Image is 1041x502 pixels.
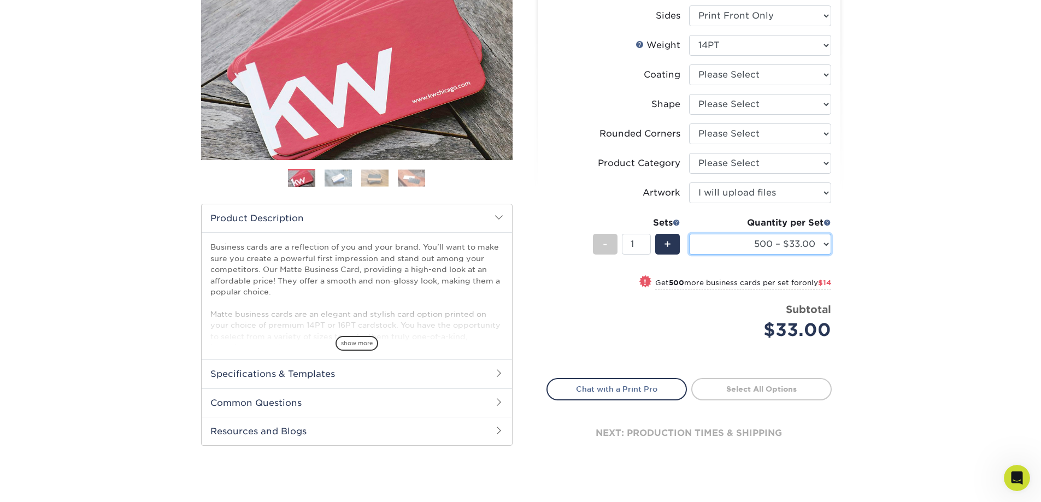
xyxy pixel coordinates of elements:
[398,169,425,186] img: Business Cards 04
[202,417,512,445] h2: Resources and Blogs
[117,17,139,39] img: Profile image for Erica
[88,165,125,176] div: • Just now
[656,9,680,22] div: Sides
[325,169,352,186] img: Business Cards 02
[22,274,183,285] div: Print Order Status
[22,212,183,223] div: We typically reply in a few minutes
[11,128,208,186] div: Recent messageIrene avatarAvery avatarErica avatarHello! I have a question about the free shippin...
[786,303,831,315] strong: Subtotal
[16,290,203,310] div: Creating Print-Ready Files
[30,164,43,177] img: Erica avatar
[16,269,203,290] div: Print Order Status
[24,368,49,376] span: Home
[643,186,680,199] div: Artwork
[664,236,671,252] span: +
[603,236,608,252] span: -
[22,22,95,38] img: logo
[210,241,503,397] p: Business cards are a reflection of you and your brand. You'll want to make sure you create a powe...
[288,165,315,192] img: Business Cards 01
[689,216,831,229] div: Quantity per Set
[22,334,183,346] div: Estimated Delivery Policy
[26,155,39,168] img: Irene avatar
[16,330,203,350] div: Estimated Delivery Policy
[697,317,831,343] div: $33.00
[691,378,832,400] a: Select All Options
[16,243,203,265] button: Search for help
[818,279,831,287] span: $14
[173,368,191,376] span: Help
[202,204,512,232] h2: Product Description
[669,279,684,287] strong: 500
[22,314,183,326] div: Shipping Information and Services
[202,388,512,417] h2: Common Questions
[11,191,208,233] div: Send us a messageWe typically reply in a few minutes
[146,341,219,385] button: Help
[361,169,389,186] img: Business Cards 03
[91,368,128,376] span: Messages
[46,165,86,176] div: Primoprint
[599,127,680,140] div: Rounded Corners
[636,39,680,52] div: Weight
[22,138,196,149] div: Recent message
[202,359,512,388] h2: Specifications & Templates
[22,96,197,115] p: How can we help?
[655,279,831,290] small: Get more business cards per set for
[73,341,145,385] button: Messages
[22,78,197,96] p: Hi there 👋
[546,378,687,400] a: Chat with a Print Pro
[158,17,180,39] img: Profile image for Irene
[546,400,832,466] div: next: production times & shipping
[802,279,831,287] span: only
[46,155,322,163] span: Hello! I have a question about the free shipping on business card orders
[22,200,183,212] div: Send us a message
[593,216,680,229] div: Sets
[188,17,208,37] div: Close
[22,294,183,305] div: Creating Print-Ready Files
[644,276,646,288] span: !
[1004,465,1030,491] iframe: Intercom live chat
[16,310,203,330] div: Shipping Information and Services
[598,157,680,170] div: Product Category
[138,17,160,39] img: Profile image for Avery
[11,145,207,185] div: Irene avatarAvery avatarErica avatarHello! I have a question about the free shipping on business ...
[22,249,89,260] span: Search for help
[21,164,34,177] img: Avery avatar
[336,336,378,351] span: show more
[644,68,680,81] div: Coating
[651,98,680,111] div: Shape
